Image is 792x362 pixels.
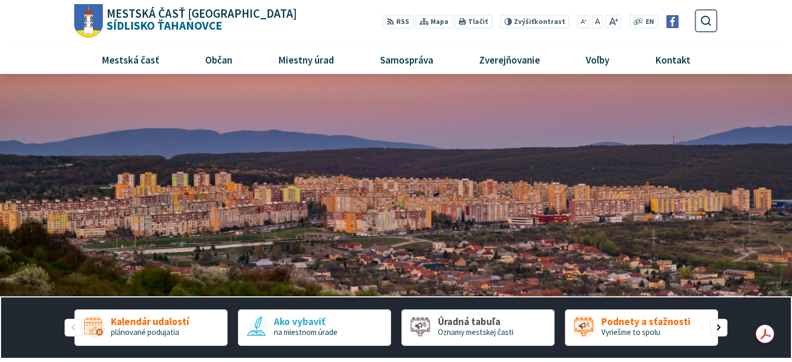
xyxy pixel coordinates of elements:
img: Prejsť na domovskú stránku [74,4,103,38]
span: Voľby [582,45,613,73]
a: Voľby [567,45,628,73]
span: EN [646,17,654,28]
button: Zmenšiť veľkosť písma [577,15,590,29]
span: Tlačiť [468,18,488,26]
span: Mapa [431,17,448,28]
a: Mestská časť [82,45,178,73]
div: 2 / 5 [238,309,391,346]
img: Prejsť na Facebook stránku [666,15,679,28]
span: Zverejňovanie [475,45,544,73]
h1: Sídlisko Ťahanovce [103,8,297,32]
span: plánované podujatia [111,327,179,337]
span: Samospráva [376,45,437,73]
span: RSS [396,17,409,28]
span: Zvýšiť [514,17,534,26]
span: Mestská časť [GEOGRAPHIC_DATA] [107,8,297,20]
div: Nasledujúci slajd [710,319,727,336]
div: 3 / 5 [401,309,555,346]
a: Samospráva [361,45,452,73]
a: Mapa [416,15,452,29]
span: kontrast [514,18,565,26]
span: Miestny úrad [274,45,338,73]
button: Nastaviť pôvodnú veľkosť písma [592,15,603,29]
span: Kontakt [651,45,695,73]
a: Kontakt [636,45,710,73]
a: Zverejňovanie [460,45,559,73]
a: Občan [186,45,251,73]
a: Miestny úrad [259,45,353,73]
span: Ako vybaviť [274,316,337,327]
a: Ako vybaviť na miestnom úrade [238,309,391,346]
span: Vyriešme to spolu [601,327,660,337]
div: 1 / 5 [74,309,228,346]
div: 4 / 5 [565,309,718,346]
div: Predošlý slajd [65,319,82,336]
span: Mestská časť [97,45,163,73]
span: Kalendár udalostí [111,316,189,327]
a: Úradná tabuľa Oznamy mestskej časti [401,309,555,346]
a: Kalendár udalostí plánované podujatia [74,309,228,346]
span: Občan [201,45,236,73]
span: Úradná tabuľa [438,316,513,327]
span: Oznamy mestskej časti [438,327,513,337]
button: Zvýšiťkontrast [500,15,569,29]
button: Zväčšiť veľkosť písma [605,15,621,29]
button: Tlačiť [455,15,492,29]
span: na miestnom úrade [274,327,337,337]
a: EN [643,17,657,28]
a: RSS [383,15,413,29]
span: Podnety a sťažnosti [601,316,690,327]
a: Podnety a sťažnosti Vyriešme to spolu [565,309,718,346]
a: Logo Sídlisko Ťahanovce, prejsť na domovskú stránku. [74,4,297,38]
